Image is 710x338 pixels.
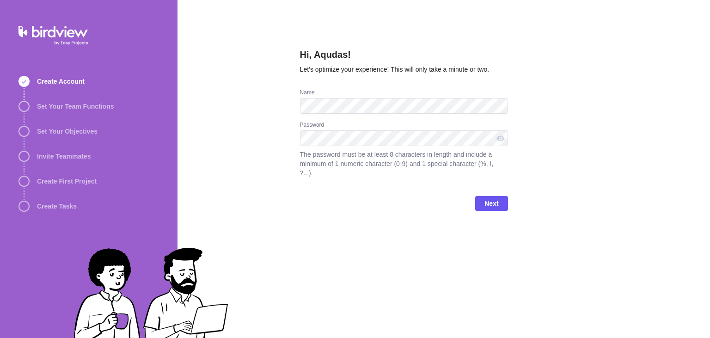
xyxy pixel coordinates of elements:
[37,152,91,161] span: Invite Teammates
[300,150,508,178] span: The password must be at least 8 characters in length and include a minimum of 1 numeric character...
[475,196,508,211] span: Next
[300,121,508,130] div: Password
[37,177,97,186] span: Create First Project
[37,102,114,111] span: Set Your Team Functions
[300,66,490,73] span: Let’s optimize your experience! This will only take a minute or two.
[37,77,85,86] span: Create Account
[37,127,98,136] span: Set Your Objectives
[37,202,77,211] span: Create Tasks
[300,89,508,98] div: Name
[300,48,508,65] h2: Hi, Aqudas!
[484,198,498,209] span: Next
